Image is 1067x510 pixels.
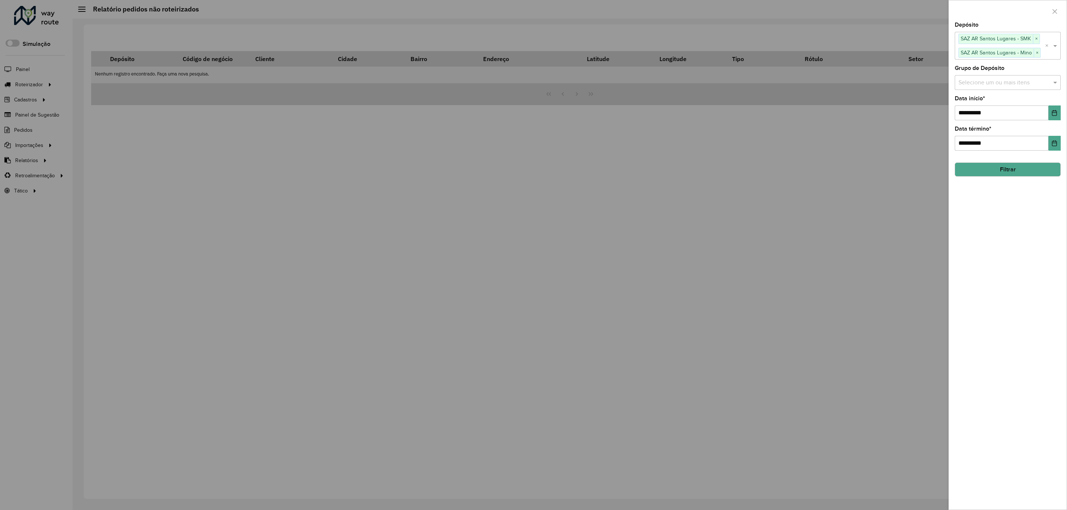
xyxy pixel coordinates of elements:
[1045,41,1051,50] span: Clear all
[959,34,1033,43] span: SAZ AR Santos Lugares - SMK
[1033,34,1040,43] span: ×
[955,162,1061,177] button: Filtrar
[955,20,978,29] label: Depósito
[955,124,991,133] label: Data término
[1048,136,1061,151] button: Choose Date
[955,94,985,103] label: Data início
[959,48,1034,57] span: SAZ AR Santos Lugares - Mino
[1048,105,1061,120] button: Choose Date
[1034,48,1040,57] span: ×
[955,64,1004,73] label: Grupo de Depósito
